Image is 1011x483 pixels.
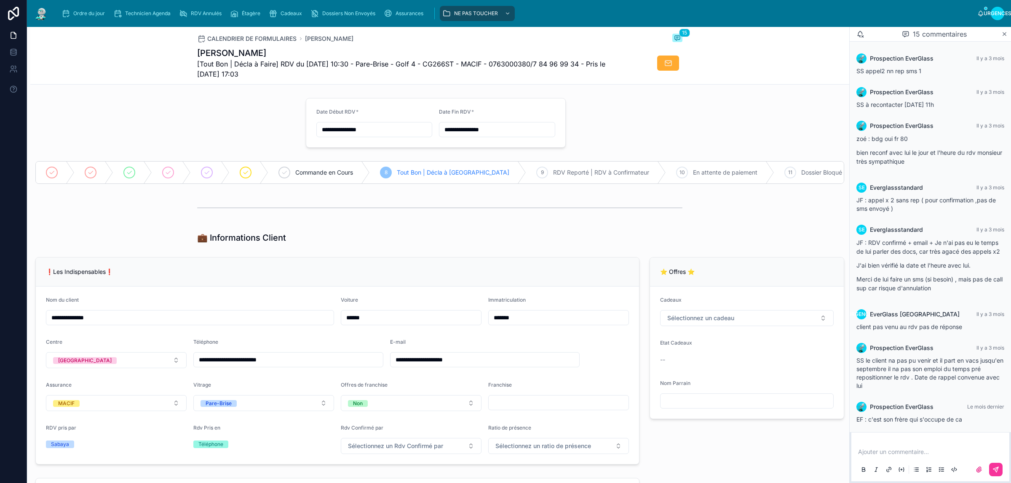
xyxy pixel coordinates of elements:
[976,89,1004,95] font: Il y a 3 mois
[913,30,967,38] font: 15 commentaires
[322,10,375,16] font: Dossiers Non Envoyés
[905,403,933,410] font: EverGlass
[660,297,682,303] font: Cadeaux
[859,184,865,191] font: SE
[856,276,1003,292] font: Merci de lui faire un sms (si besoin) , mais pas de call sup car risque d'annulation
[58,400,75,406] font: MACIF
[227,6,266,21] a: Étagère
[679,169,685,175] font: 10
[46,297,79,303] font: Nom du client
[488,382,512,388] font: Franchise
[870,184,898,191] font: Everglass
[870,88,904,96] font: Prospection
[46,425,76,431] font: RDV pris par
[197,60,605,78] font: [Tout Bon | Décla à Faire] RDV du [DATE] 10:30 - Pare-Brise - Golf 4 - CG266ST - MACIF - 07630003...
[46,339,62,345] font: Centre
[198,441,223,447] font: Téléphone
[206,400,232,406] font: Pare-Brise
[316,109,356,115] font: Date Début RDV
[390,339,406,345] font: E-mail
[856,357,1003,389] font: SS le client na pas pu venir et il part en vacs jusqu'en septembre il na pas son emploi du temps ...
[242,10,260,16] font: Étagère
[541,169,544,175] font: 9
[870,310,898,318] font: EverGlass
[976,226,1004,233] font: Il y a 3 mois
[46,395,187,411] button: Bouton de sélection
[870,122,904,129] font: Prospection
[193,382,211,388] font: Vitrage
[440,6,515,21] a: NE PAS TOUCHER
[856,196,996,212] font: JF : appel x 2 sans rep ( pour confirmation ,pas de sms envoyé )
[193,339,218,345] font: Téléphone
[672,34,682,44] button: 15
[295,169,353,176] font: Commande en Cours
[341,382,388,388] font: Offres de franchise
[856,135,908,142] font: zoé : bdg oui fr 80
[856,239,1000,255] font: JF : RDV confirmé + email + Je n'ai pas eu le temps de lui parler des docs, car très agacé des ap...
[898,226,923,233] font: standard
[870,403,904,410] font: Prospection
[488,425,531,431] font: Ratio de présence
[495,442,591,449] font: Sélectionnez un ratio de présence
[341,395,481,411] button: Bouton de sélection
[848,311,875,317] font: Urgences
[396,10,423,16] font: Assurances
[266,6,308,21] a: Cadeaux
[308,6,381,21] a: Dossiers Non Envoyés
[56,4,977,23] div: contenu déroulant
[381,6,429,21] a: Assurances
[454,10,498,16] font: NE PAS TOUCHER
[693,169,757,176] font: En attente de paiement
[197,233,286,243] font: 💼 Informations Client
[976,311,1004,317] font: Il y a 3 mois
[870,344,904,351] font: Prospection
[856,323,962,330] font: client pas venu au rdv pas de réponse
[197,34,297,43] a: CALENDRIER DE FORMULAIRES
[898,184,923,191] font: standard
[859,226,865,233] font: SE
[125,10,171,16] font: Technicien Agenda
[73,10,105,16] font: Ordre du jour
[191,10,222,16] font: RDV Annulés
[46,352,187,368] button: Bouton de sélection
[870,55,904,62] font: Prospection
[856,149,1002,165] font: bien reconf avec lui le jour et l'heure du rdv monsieur très sympathique
[870,226,898,233] font: Everglass
[801,169,915,176] font: Dossier Bloqué (Indiquer Raison Blocage)
[305,35,353,42] font: [PERSON_NAME]
[967,403,1004,410] font: Le mois dernier
[341,297,358,303] font: Voiture
[34,7,49,20] img: Logo de l'application
[46,268,113,275] font: ❗Les Indispensables❗
[976,122,1004,129] font: Il y a 3 mois
[488,438,629,454] button: Bouton de sélection
[385,169,388,175] font: 8
[341,425,383,431] font: Rdv Confirmé par
[976,55,1004,61] font: Il y a 3 mois
[397,169,509,176] font: Tout Bon | Décla à [GEOGRAPHIC_DATA]
[788,169,792,175] font: 11
[51,441,69,447] font: Sabaya
[553,169,649,176] font: RDV Reporté | RDV à Confirmateur
[660,356,665,363] font: --
[660,340,692,346] font: Etat Cadeaux
[905,122,933,129] font: EverGlass
[660,380,690,386] font: Nom Parrain
[193,425,220,431] font: Rdv Pris en
[58,357,112,364] font: [GEOGRAPHIC_DATA]
[900,310,960,318] font: [GEOGRAPHIC_DATA]
[281,10,302,16] font: Cadeaux
[976,184,1004,191] font: Il y a 3 mois
[905,55,933,62] font: EverGlass
[111,6,177,21] a: Technicien Agenda
[348,442,443,449] font: Sélectionnez un Rdv Confirmé par
[856,67,921,74] font: SS appel2 nn rep sms 1
[59,6,111,21] a: Ordre du jour
[207,35,297,42] font: CALENDRIER DE FORMULAIRES
[976,345,1004,351] font: Il y a 3 mois
[341,438,481,454] button: Bouton de sélection
[682,29,687,36] font: 15
[905,88,933,96] font: EverGlass
[353,400,363,406] font: Non
[305,34,353,43] a: [PERSON_NAME]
